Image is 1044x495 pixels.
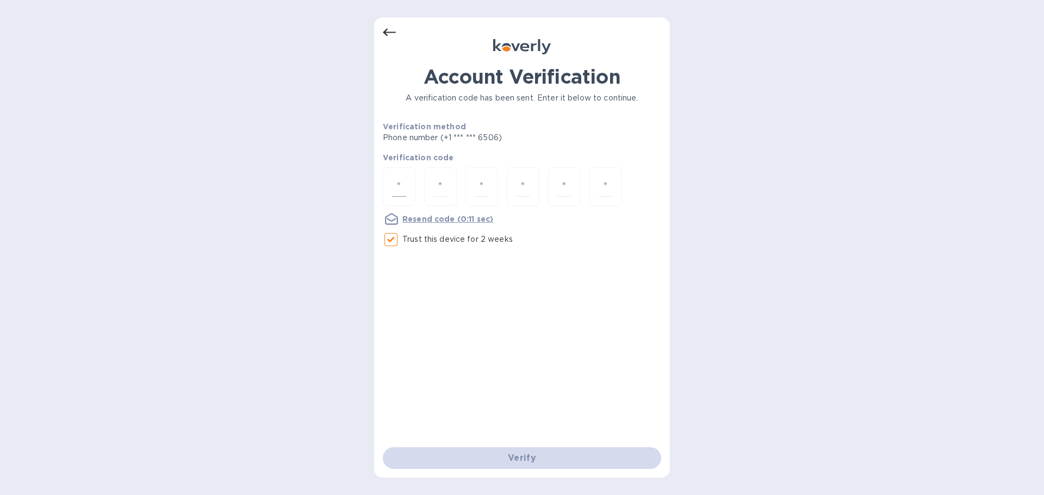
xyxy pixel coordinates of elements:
h1: Account Verification [383,65,661,88]
p: A verification code has been sent. Enter it below to continue. [383,92,661,104]
p: Phone number (+1 *** *** 6506) [383,132,585,143]
p: Verification code [383,152,661,163]
u: Resend code (0:11 sec) [402,215,493,223]
b: Verification method [383,122,466,131]
p: Trust this device for 2 weeks [402,234,513,245]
